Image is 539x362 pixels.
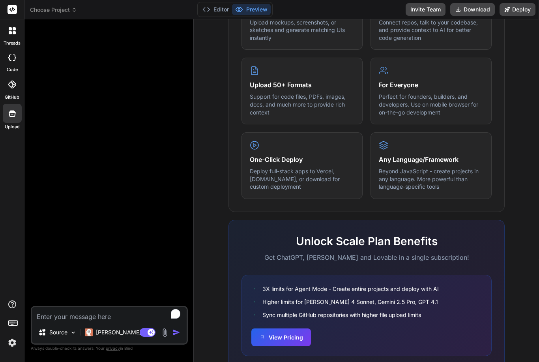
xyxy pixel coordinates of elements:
img: Claude 4 Sonnet [85,328,93,336]
p: [PERSON_NAME] 4 S.. [96,328,155,336]
p: Support for code files, PDFs, images, docs, and much more to provide rich context [250,93,354,116]
p: Deploy full-stack apps to Vercel, [DOMAIN_NAME], or download for custom deployment [250,167,354,191]
button: Deploy [500,3,535,16]
span: Sync multiple GitHub repositories with higher file upload limits [262,311,421,319]
img: Pick Models [70,329,77,336]
button: Preview [232,4,271,15]
p: Get ChatGPT, [PERSON_NAME] and Lovable in a single subscription! [241,253,492,262]
p: Beyond JavaScript - create projects in any language. More powerful than language-specific tools [379,167,483,191]
h2: Unlock Scale Plan Benefits [241,233,492,249]
label: code [7,66,18,73]
h4: For Everyone [379,80,483,90]
h4: Any Language/Framework [379,155,483,164]
img: attachment [160,328,169,337]
span: Higher limits for [PERSON_NAME] 4 Sonnet, Gemini 2.5 Pro, GPT 4.1 [262,298,438,306]
p: Upload mockups, screenshots, or sketches and generate matching UIs instantly [250,19,354,42]
span: privacy [106,346,120,351]
button: Download [450,3,495,16]
span: 3X limits for Agent Mode - Create entire projects and deploy with AI [262,285,439,293]
button: Invite Team [406,3,445,16]
p: Always double-check its answers. Your in Bind [31,345,188,352]
p: Perfect for founders, builders, and developers. Use on mobile browser for on-the-go development [379,93,483,116]
img: icon [172,328,180,336]
p: Connect repos, talk to your codebase, and provide context to AI for better code generation [379,19,483,42]
span: Choose Project [30,6,77,14]
p: Source [49,328,67,336]
button: View Pricing [251,328,311,346]
h4: Upload 50+ Formats [250,80,354,90]
img: settings [6,336,19,349]
label: threads [4,40,21,47]
label: Upload [5,124,20,130]
h4: One-Click Deploy [250,155,354,164]
button: Editor [199,4,232,15]
label: GitHub [5,94,19,101]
